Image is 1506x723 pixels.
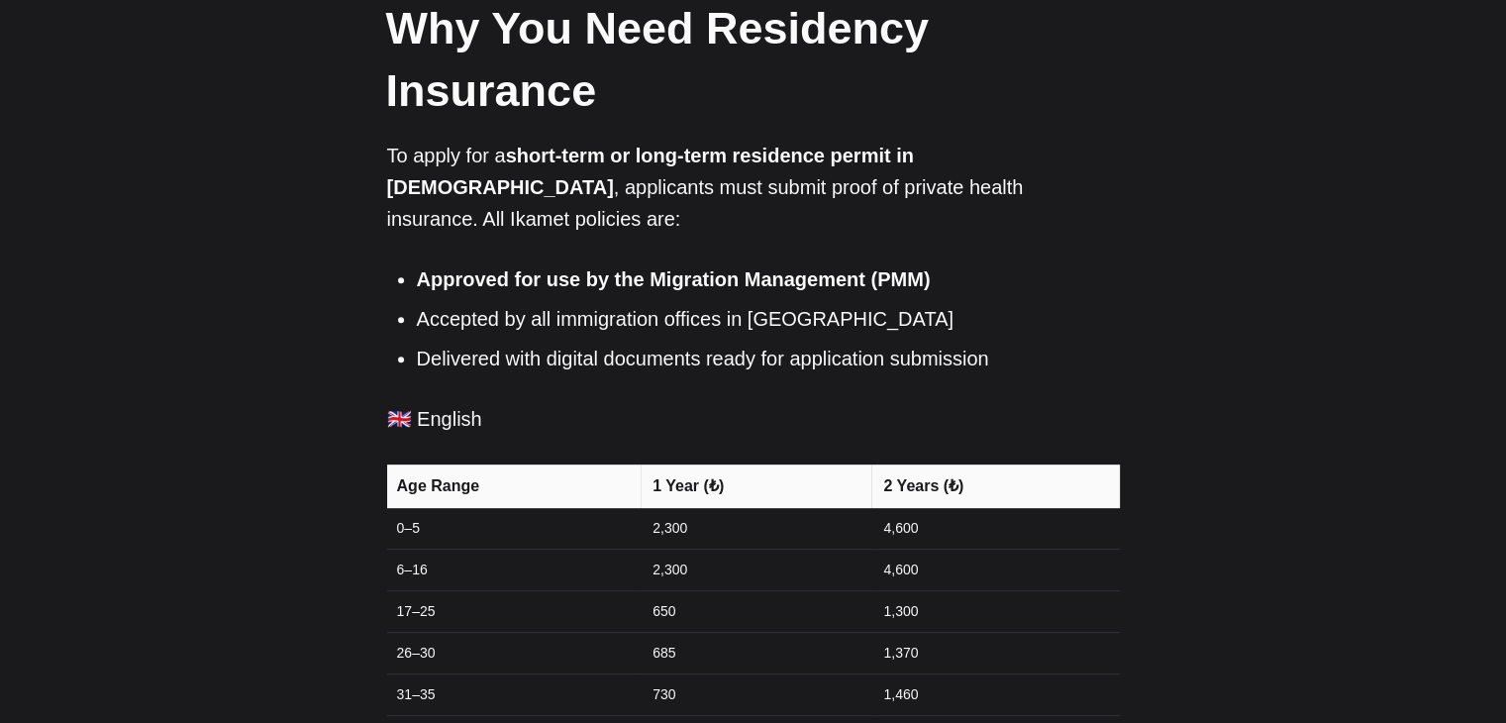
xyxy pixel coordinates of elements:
td: 1,370 [871,632,1119,673]
li: Delivered with digital documents ready for application submission [417,344,1120,373]
strong: Approved for use by the Migration Management (PMM) [417,268,931,290]
td: 650 [641,590,871,632]
p: 🇬🇧 English [387,403,1120,435]
td: 31–35 [387,673,642,715]
li: Accepted by all immigration offices in [GEOGRAPHIC_DATA] [417,304,1120,334]
th: 2 Years (₺) [871,465,1119,508]
th: Age Range [387,465,642,508]
td: 4,600 [871,549,1119,590]
td: 2,300 [641,549,871,590]
p: To apply for a , applicants must submit proof of private health insurance. All Ikamet policies are: [387,140,1120,235]
td: 730 [641,673,871,715]
td: 1,300 [871,590,1119,632]
td: 685 [641,632,871,673]
td: 6–16 [387,549,642,590]
strong: short-term or long-term residence permit in [DEMOGRAPHIC_DATA] [387,145,914,198]
td: 17–25 [387,590,642,632]
td: 26–30 [387,632,642,673]
strong: Why You Need Residency Insurance [386,3,929,116]
th: 1 Year (₺) [641,465,871,508]
td: 2,300 [641,508,871,550]
td: 1,460 [871,673,1119,715]
td: 0–5 [387,508,642,550]
td: 4,600 [871,508,1119,550]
